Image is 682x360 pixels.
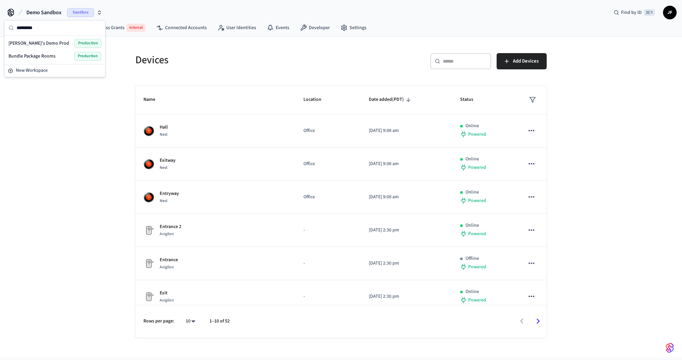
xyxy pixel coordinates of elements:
[303,293,353,300] p: -
[369,227,444,234] p: [DATE] 2:30 pm
[160,223,181,230] p: Entrance 2
[160,290,174,297] p: Exit
[8,53,55,60] span: Bundle Package Rooms
[369,293,444,300] p: [DATE] 2:30 pm
[303,127,353,134] p: Office
[5,65,105,76] button: New Workspace
[303,160,353,167] p: Office
[127,24,145,32] span: Internal
[160,165,167,171] span: Nest
[468,164,486,171] span: Powered
[465,222,479,229] p: Online
[465,189,479,196] p: Online
[212,22,262,34] a: User Identities
[160,256,178,264] p: Entrance
[468,230,486,237] span: Powered
[160,231,174,237] span: Avigilon
[143,126,154,136] img: nest_learning_thermostat
[8,40,69,47] span: [PERSON_NAME]'s Demo Prod
[460,94,482,105] span: Status
[160,297,174,303] span: Avigilon
[335,22,372,34] a: Settings
[143,159,154,170] img: nest_learning_thermostat
[468,131,486,138] span: Powered
[143,291,154,302] img: Placeholder Lock Image
[16,67,48,74] span: New Workspace
[468,297,486,303] span: Powered
[663,6,677,19] button: JF
[369,194,444,201] p: [DATE] 9:08 am
[143,225,154,236] img: Placeholder Lock Image
[143,94,164,105] span: Name
[83,21,151,35] a: Access GrantsInternal
[497,53,547,69] button: Add Devices
[67,8,94,17] span: Sandbox
[465,122,479,130] p: Online
[26,8,62,17] span: Demo Sandbox
[295,22,335,34] a: Developer
[513,57,539,66] span: Add Devices
[160,132,167,137] span: Nest
[143,318,174,325] p: Rows per page:
[465,288,479,295] p: Online
[369,94,413,105] span: Date added(PDT)
[369,260,444,267] p: [DATE] 2:30 pm
[468,264,486,270] span: Powered
[468,197,486,204] span: Powered
[303,94,330,105] span: Location
[4,36,105,64] div: Suggestions
[465,156,479,163] p: Online
[621,9,642,16] span: Find by ID
[608,6,660,19] div: Find by ID⌘ K
[644,9,655,16] span: ⌘ K
[182,316,199,326] div: 10
[303,227,353,234] p: -
[160,190,179,197] p: Entryway
[664,6,676,19] span: JF
[143,192,154,203] img: nest_learning_thermostat
[303,260,353,267] p: -
[160,124,168,131] p: Hall
[209,318,230,325] p: 1–10 of 52
[369,127,444,134] p: [DATE] 9:08 am
[160,264,174,270] span: Avigilon
[160,157,176,164] p: Exitway
[151,22,212,34] a: Connected Accounts
[160,198,167,204] span: Nest
[465,255,479,262] p: Offline
[303,194,353,201] p: Office
[369,160,444,167] p: [DATE] 9:08 am
[143,258,154,269] img: Placeholder Lock Image
[135,53,337,67] h5: Devices
[74,39,101,48] span: Production
[530,313,546,329] button: Go to next page
[74,52,101,61] span: Production
[262,22,295,34] a: Events
[666,342,674,353] img: SeamLogoGradient.69752ec5.svg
